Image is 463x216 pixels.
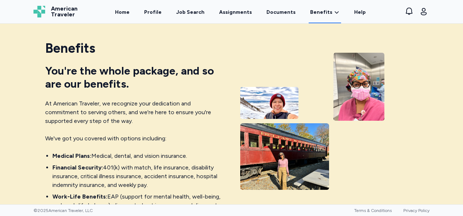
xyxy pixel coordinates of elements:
[45,64,223,91] div: You're the whole package, and so are our benefits.
[52,152,91,159] span: Medical Plans:
[45,41,223,56] h2: Benefits
[52,164,103,171] span: Financial Security:
[52,193,107,200] span: Work-Life Benefits:
[403,208,430,213] a: Privacy Policy
[354,208,392,213] a: Terms & Conditions
[333,53,384,121] img: Traveler ready for a day of adventure
[176,9,205,16] div: Job Search
[33,6,45,17] img: Logo
[240,123,329,190] img: Traveler enjoying a sunny day in Maine
[310,9,332,16] span: Benefits
[45,134,223,143] p: We've got you covered with options including:
[51,6,78,17] span: American Traveler
[310,9,340,16] a: Benefits
[45,99,223,125] p: At American Traveler, we recognize your dedication and commitment to serving others, and we're he...
[33,208,93,213] span: © 2025 American Traveler, LLC
[52,163,223,189] li: 401(k) with match, life insurance, disability insurance, critical illness insurance, accident ins...
[52,152,223,160] li: Medical, dental, and vision insurance.
[240,87,298,119] img: Traveler in the pacific northwest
